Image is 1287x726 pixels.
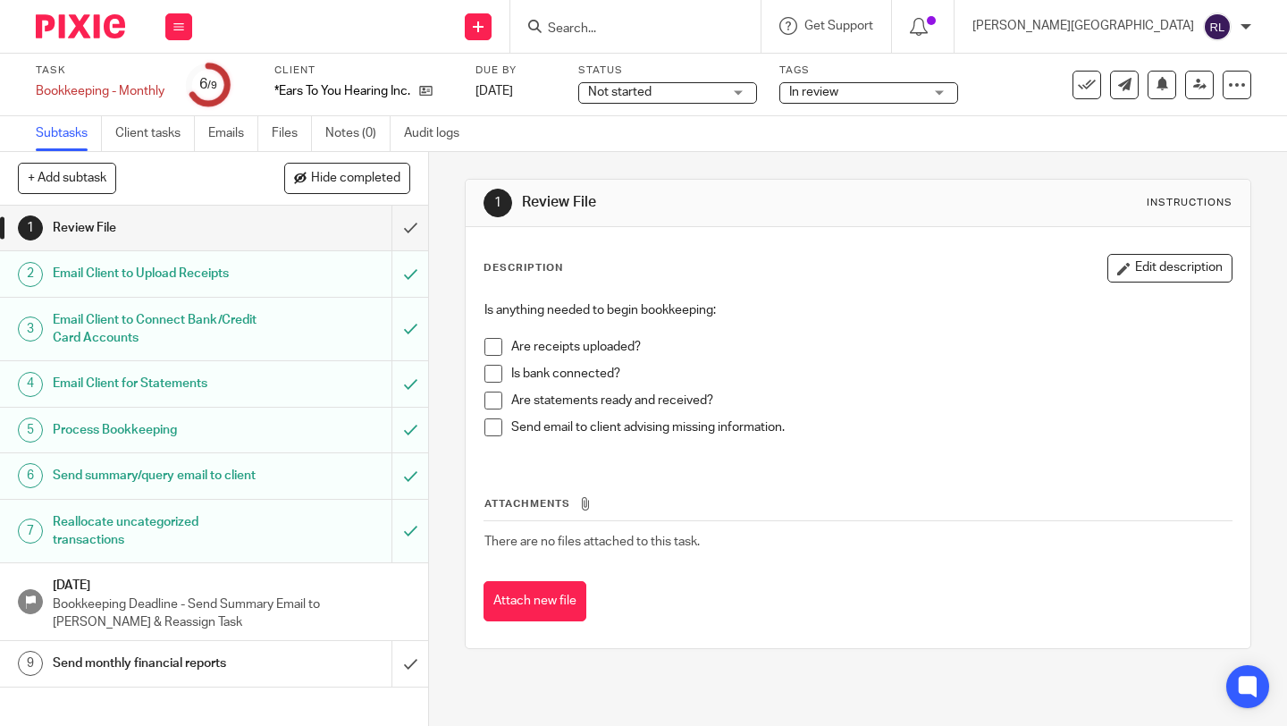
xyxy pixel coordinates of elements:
label: Tags [779,63,958,78]
p: *Ears To You Hearing Inc. [274,82,410,100]
p: Is bank connected? [511,365,1232,383]
span: Get Support [804,20,873,32]
h1: Process Bookkeeping [53,417,267,443]
p: Are receipts uploaded? [511,338,1232,356]
p: Description [484,261,563,275]
p: Bookkeeping Deadline - Send Summary Email to [PERSON_NAME] & Reassign Task [53,595,410,632]
button: Edit description [1107,254,1232,283]
div: 9 [18,651,43,676]
div: 4 [18,372,43,397]
a: Files [272,116,312,151]
div: 6 [199,74,217,95]
div: Instructions [1147,196,1232,210]
span: In review [789,86,838,98]
div: 3 [18,317,43,342]
div: 7 [18,519,43,544]
label: Status [578,63,757,78]
div: 1 [484,189,512,217]
label: Client [274,63,453,78]
h1: Review File [53,215,267,241]
div: 2 [18,262,43,287]
h1: Email Client to Upload Receipts [53,260,267,287]
label: Task [36,63,164,78]
a: Audit logs [404,116,473,151]
span: There are no files attached to this task. [484,536,700,548]
img: Pixie [36,14,125,38]
p: Are statements ready and received? [511,392,1232,409]
span: Hide completed [311,172,400,186]
a: Subtasks [36,116,102,151]
span: Attachments [484,499,570,509]
a: Client tasks [115,116,195,151]
button: + Add subtask [18,163,116,193]
span: Not started [588,86,652,98]
h1: Email Client for Statements [53,370,267,397]
h1: Send summary/query email to client [53,462,267,489]
button: Attach new file [484,581,586,621]
h1: Reallocate uncategorized transactions [53,509,267,554]
h1: Review File [522,193,896,212]
div: 5 [18,418,43,443]
h1: [DATE] [53,572,410,595]
small: /9 [207,80,217,90]
a: Notes (0) [325,116,391,151]
p: Send email to client advising missing information. [511,418,1232,436]
div: 1 [18,215,43,241]
input: Search [546,21,707,38]
div: Bookkeeping - Monthly [36,82,164,100]
a: Emails [208,116,258,151]
span: [DATE] [475,85,513,97]
h1: Email Client to Connect Bank/Credit Card Accounts [53,307,267,352]
label: Due by [475,63,556,78]
button: Hide completed [284,163,410,193]
h1: Send monthly financial reports [53,650,267,677]
div: 6 [18,463,43,488]
p: Is anything needed to begin bookkeeping: [484,301,1232,319]
p: [PERSON_NAME][GEOGRAPHIC_DATA] [972,17,1194,35]
img: svg%3E [1203,13,1232,41]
